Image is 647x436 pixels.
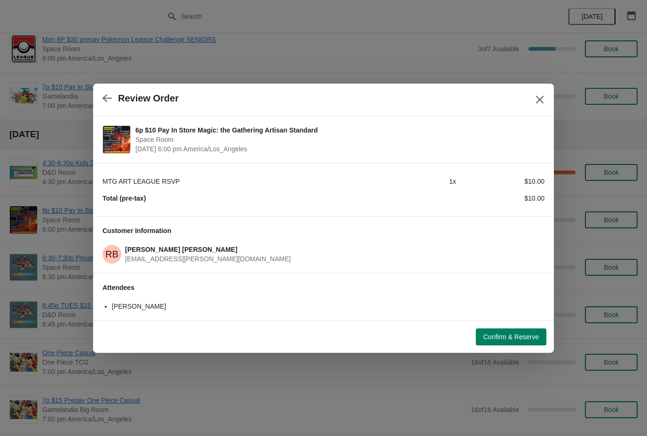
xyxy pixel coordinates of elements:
[112,302,544,311] li: [PERSON_NAME]
[456,194,544,203] div: $10.00
[103,177,368,186] div: MTG ART LEAGUE RSVP
[103,227,171,234] span: Customer Information
[103,245,121,264] span: Raymond
[103,195,146,202] strong: Total (pre-tax)
[476,328,546,345] button: Confirm & Reserve
[125,246,237,253] span: [PERSON_NAME] [PERSON_NAME]
[135,125,540,135] span: 6p $10 Pay In Store Magic: the Gathering Artisan Standard
[125,255,291,263] span: [EMAIL_ADDRESS][PERSON_NAME][DOMAIN_NAME]
[135,135,540,144] span: Space Room
[103,284,134,291] span: Attendees
[118,93,179,104] h2: Review Order
[368,177,456,186] div: 1 x
[531,91,548,108] button: Close
[135,144,540,154] span: [DATE] 6:00 pm America/Los_Angeles
[483,333,539,341] span: Confirm & Reserve
[105,249,118,259] text: RB
[103,126,130,153] img: 6p $10 Pay In Store Magic: the Gathering Artisan Standard | Space Room | September 2 | 6:00 pm Am...
[456,177,544,186] div: $10.00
